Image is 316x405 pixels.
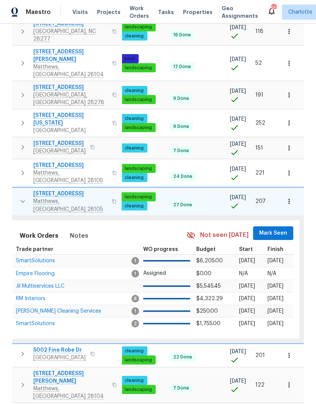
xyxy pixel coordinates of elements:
[33,127,108,134] span: [GEOGRAPHIC_DATA]
[122,348,147,354] span: cleaning
[196,296,223,301] span: $4,322.29
[196,271,211,276] span: $0.00
[122,33,147,39] span: cleaning
[230,117,246,122] span: [DATE]
[170,123,192,130] span: 9 Done
[122,145,147,151] span: cleaning
[122,65,155,71] span: landscaping
[255,170,264,176] span: 221
[268,283,283,289] span: [DATE]
[122,194,155,200] span: landscaping
[255,120,265,126] span: 252
[122,97,155,103] span: landscaping
[288,8,312,16] span: Charlotte
[72,8,88,16] span: Visits
[170,385,192,391] span: 7 Done
[268,247,283,252] span: Finish
[122,203,147,209] span: cleaning
[230,349,246,354] span: [DATE]
[255,61,262,66] span: 52
[122,165,155,172] span: landscaping
[16,296,45,301] a: RM Interiors
[170,354,195,360] span: 22 Done
[143,269,191,277] p: Assigned
[122,87,147,94] span: cleaning
[16,283,64,289] span: Jil Multiservices LLC
[230,142,246,147] span: [DATE]
[268,308,283,314] span: [DATE]
[170,202,195,208] span: 27 Done
[239,283,255,289] span: [DATE]
[170,95,192,102] span: 9 Done
[122,125,155,131] span: landscaping
[196,258,223,263] span: $6,205.00
[268,321,283,326] span: [DATE]
[230,57,246,62] span: [DATE]
[122,357,155,363] span: landscaping
[230,167,246,172] span: [DATE]
[230,195,246,200] span: [DATE]
[131,320,139,327] span: 2
[239,321,255,326] span: [DATE]
[16,284,64,288] a: Jil Multiservices LLC
[97,8,120,16] span: Projects
[122,377,147,384] span: cleaning
[230,379,246,384] span: [DATE]
[131,307,139,315] span: 1
[122,24,155,30] span: landscaping
[16,321,55,326] a: SmartSolutions
[158,9,174,15] span: Tasks
[16,259,55,263] a: SmartSolutions
[230,25,246,30] span: [DATE]
[196,283,221,289] span: $5,545.45
[239,271,248,276] span: N/A
[255,382,264,388] span: 122
[268,258,283,263] span: [DATE]
[131,257,139,265] span: 1
[20,231,58,241] span: Work Orders
[131,270,139,277] span: 1
[170,173,196,180] span: 24 Done
[170,64,194,70] span: 17 Done
[200,231,249,240] span: Not seen [DATE]
[70,231,88,241] span: Notes
[239,247,253,252] span: Start
[16,247,53,252] span: Trade partner
[122,174,147,181] span: cleaning
[230,89,246,94] span: [DATE]
[170,32,194,38] span: 16 Done
[271,5,276,12] div: 52
[196,247,216,252] span: Budget
[222,5,258,20] span: Geo Assignments
[196,321,221,326] span: $1,755.00
[255,92,263,98] span: 191
[268,296,283,301] span: [DATE]
[255,29,263,34] span: 118
[16,308,101,314] span: [PERSON_NAME] Cleaning Services
[196,308,218,314] span: $250.00
[170,148,192,154] span: 7 Done
[239,308,255,314] span: [DATE]
[143,247,178,252] span: WO progress
[122,56,138,62] span: pool
[122,386,155,393] span: landscaping
[239,296,255,301] span: [DATE]
[122,115,147,122] span: cleaning
[255,145,263,151] span: 151
[255,199,266,204] span: 207
[183,8,213,16] span: Properties
[130,5,149,20] span: Work Orders
[268,271,276,276] span: N/A
[255,353,265,358] span: 201
[239,258,255,263] span: [DATE]
[16,271,55,276] a: Empire Flooring
[253,226,293,240] button: Mark Seen
[259,229,287,238] span: Mark Seen
[131,295,139,302] span: 6
[26,8,51,16] span: Maestro
[16,309,101,313] a: [PERSON_NAME] Cleaning Services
